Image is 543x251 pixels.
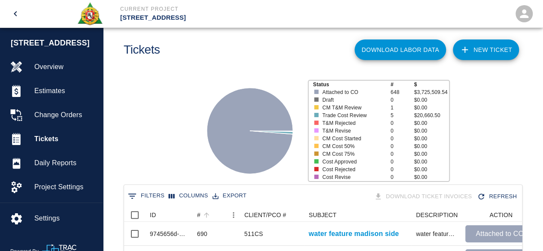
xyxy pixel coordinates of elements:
p: CM T&M Review [322,104,384,112]
button: Refresh [475,189,520,204]
a: water feature madison side [309,229,399,239]
div: Refresh the list [475,189,520,204]
p: # [391,81,414,88]
p: 0 [391,119,414,127]
img: Roger & Sons Concrete [77,2,103,26]
button: Menu [227,209,240,221]
p: 0 [391,150,414,158]
span: Settings [34,213,96,224]
span: Tickets [34,134,96,144]
div: # [197,208,200,222]
p: Attached to CO [469,229,531,239]
p: T&M Rejected [322,119,384,127]
p: Current Project [120,5,318,13]
p: $0.00 [414,104,449,112]
div: 9745656d-32f3-450a-b580-711ecc3bac62 [150,230,188,238]
p: $0.00 [414,158,449,166]
div: ID [150,208,156,222]
button: Show filters [126,189,167,203]
span: Daily Reports [34,158,96,168]
div: ID [146,208,193,222]
p: 648 [391,88,414,96]
div: CLIENT/PCO # [244,208,286,222]
a: NEW TICKET [453,39,519,60]
div: DESCRIPTION [416,208,458,222]
button: Sort [200,209,212,221]
span: Overview [34,62,96,72]
p: 0 [391,96,414,104]
p: CM Cost Started [322,135,384,142]
p: $0.00 [414,142,449,150]
p: $0.00 [414,150,449,158]
iframe: Chat Widget [500,210,543,251]
p: Cost Rejected [322,166,384,173]
p: $ [414,81,449,88]
p: $0.00 [414,135,449,142]
p: 0 [391,158,414,166]
span: Estimates [34,86,96,96]
span: Project Settings [34,182,96,192]
p: Cost Approved [322,158,384,166]
div: SUBJECT [304,208,412,222]
p: Trade Cost Review [322,112,384,119]
button: open drawer [5,3,26,24]
p: CM Cost 75% [322,150,384,158]
div: DESCRIPTION [412,208,461,222]
p: Attached to CO [322,88,384,96]
div: Tickets download in groups of 15 [372,189,476,204]
button: Export [210,189,249,203]
div: 511CS [244,230,263,238]
p: Status [313,81,391,88]
p: $3,725,509.54 [414,88,449,96]
div: 690 [197,230,207,238]
div: ACTION [461,208,538,222]
div: water feature, install metal plates, cutting and set plates all platers need to be cut to fit mad... [416,230,457,238]
p: 0 [391,166,414,173]
p: 5 [391,112,414,119]
h1: Tickets [124,43,160,57]
p: CM Cost 50% [322,142,384,150]
span: [STREET_ADDRESS] [11,37,98,49]
p: 0 [391,127,414,135]
p: $0.00 [414,96,449,104]
p: $20,660.50 [414,112,449,119]
p: 0 [391,173,414,181]
button: Select columns [167,189,210,203]
div: ACTION [489,208,513,222]
div: SUBJECT [309,208,337,222]
div: CLIENT/PCO # [240,208,304,222]
p: $0.00 [414,173,449,181]
p: 1 [391,104,414,112]
p: 0 [391,142,414,150]
p: $0.00 [414,127,449,135]
p: $0.00 [414,166,449,173]
span: Change Orders [34,110,96,120]
p: $0.00 [414,119,449,127]
div: # [193,208,240,222]
p: Cost Revise [322,173,384,181]
p: [STREET_ADDRESS] [120,13,318,23]
p: T&M Revise [322,127,384,135]
p: 0 [391,135,414,142]
button: Download Labor Data [355,39,446,60]
p: Draft [322,96,384,104]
